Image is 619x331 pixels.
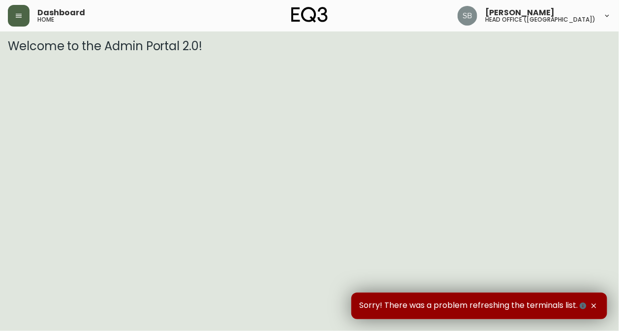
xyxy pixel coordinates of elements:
[291,7,328,23] img: logo
[359,301,588,311] span: Sorry! There was a problem refreshing the terminals list.
[37,17,54,23] h5: home
[458,6,477,26] img: 85855414dd6b989d32b19e738a67d5b5
[37,9,85,17] span: Dashboard
[485,17,595,23] h5: head office ([GEOGRAPHIC_DATA])
[8,39,611,53] h3: Welcome to the Admin Portal 2.0!
[485,9,555,17] span: [PERSON_NAME]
